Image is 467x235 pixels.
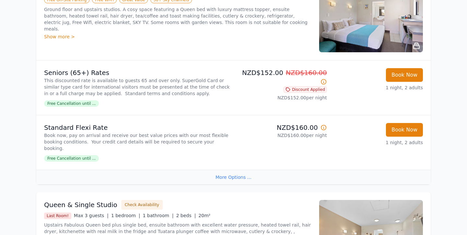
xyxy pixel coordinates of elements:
[44,33,311,40] div: Show more >
[44,77,231,97] p: This discounted rate is available to guests 65 and over only. SuperGold Card or similar type card...
[286,69,327,77] span: NZD$160.00
[236,132,327,139] p: NZD$160.00 per night
[44,6,311,32] p: Ground floor and upstairs studios. A cosy space featuring a Queen bed with luxury mattress topper...
[198,213,210,218] span: 20m²
[236,68,327,86] p: NZD$152.00
[44,68,231,77] p: Seniors (65+) Rates
[44,132,231,152] p: Book now, pay on arrival and receive our best value prices with our most flexible booking conditi...
[386,68,423,82] button: Book Now
[44,200,117,209] h3: Queen & Single Studio
[332,139,423,146] p: 1 night, 2 adults
[44,155,99,162] span: Free Cancellation until ...
[74,213,109,218] span: Max 3 guests |
[176,213,196,218] span: 2 beds |
[121,200,163,210] button: Check Availability
[332,84,423,91] p: 1 night, 2 adults
[44,213,71,219] span: Last Room!
[44,123,231,132] p: Standard Flexi Rate
[143,213,174,218] span: 1 bathroom |
[236,94,327,101] p: NZD$152.00 per night
[283,86,327,93] span: Discount Applied
[236,123,327,132] p: NZD$160.00
[36,170,431,184] div: More Options ...
[44,100,99,107] span: Free Cancellation until ...
[111,213,140,218] span: 1 bedroom |
[386,123,423,137] button: Book Now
